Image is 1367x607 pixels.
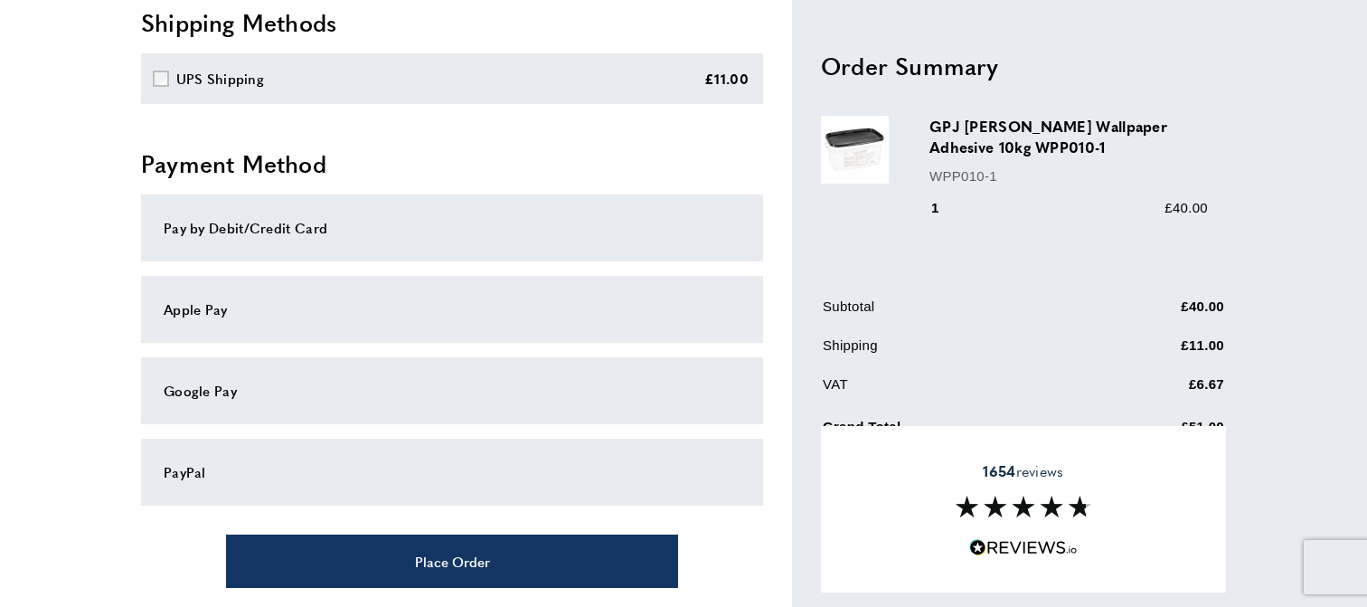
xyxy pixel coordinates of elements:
h2: Shipping Methods [141,6,763,39]
td: £40.00 [1082,295,1224,330]
h3: GPJ [PERSON_NAME] Wallpaper Adhesive 10kg WPP010-1 [929,116,1208,157]
td: £51.00 [1082,412,1224,451]
img: Reviews section [956,496,1091,517]
button: Place Order [226,535,678,588]
td: Grand Total [823,412,1080,451]
div: £11.00 [704,68,749,90]
img: GPJ Baker Wallpaper Adhesive 10kg WPP010-1 [821,116,889,184]
td: £11.00 [1082,334,1224,369]
td: Subtotal [823,295,1080,330]
img: Reviews.io 5 stars [969,539,1078,556]
span: £40.00 [1164,199,1208,214]
td: £6.67 [1082,373,1224,408]
h2: Order Summary [821,49,1226,81]
td: VAT [823,373,1080,408]
p: WPP010-1 [929,165,1208,186]
div: Pay by Debit/Credit Card [164,217,740,239]
strong: 1654 [983,460,1015,481]
div: Google Pay [164,380,740,402]
span: reviews [983,462,1063,480]
div: PayPal [164,461,740,483]
div: Apple Pay [164,299,740,320]
h2: Payment Method [141,147,763,180]
td: Shipping [823,334,1080,369]
div: UPS Shipping [176,68,265,90]
div: 1 [929,196,965,218]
